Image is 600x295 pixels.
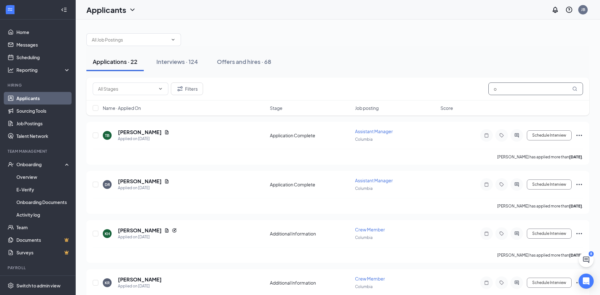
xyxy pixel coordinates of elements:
[575,181,583,188] svg: Ellipses
[171,82,203,95] button: Filter Filters
[118,178,162,185] h5: [PERSON_NAME]
[16,51,70,64] a: Scheduling
[527,179,572,190] button: Schedule Interview
[118,234,177,240] div: Applied on [DATE]
[355,105,379,111] span: Job posting
[270,132,352,139] div: Application Complete
[569,253,582,258] b: [DATE]
[158,86,163,91] svg: ChevronDown
[8,161,14,167] svg: UserCheck
[16,246,70,259] a: SurveysCrown
[483,182,490,187] svg: Note
[105,231,110,236] div: KH
[355,235,373,240] span: Columbia
[483,280,490,285] svg: Note
[16,105,70,117] a: Sourcing Tools
[527,229,572,239] button: Schedule Interview
[86,4,126,15] h1: Applicants
[498,280,505,285] svg: Tag
[270,181,352,188] div: Application Complete
[497,252,583,258] p: [PERSON_NAME] has applied more than .
[569,155,582,159] b: [DATE]
[8,82,69,88] div: Hiring
[171,37,176,42] svg: ChevronDown
[497,203,583,209] p: [PERSON_NAME] has applied more than .
[498,231,505,236] svg: Tag
[92,36,168,43] input: All Job Postings
[176,85,184,93] svg: Filter
[582,256,590,264] svg: ChatActive
[527,130,572,140] button: Schedule Interview
[498,133,505,138] svg: Tag
[572,86,577,91] svg: MagnifyingGlass
[118,276,162,283] h5: [PERSON_NAME]
[129,6,136,14] svg: ChevronDown
[16,221,70,234] a: Team
[118,136,169,142] div: Applied on [DATE]
[8,282,14,289] svg: Settings
[164,130,169,135] svg: Document
[355,178,393,183] span: Assistant Manager
[164,228,169,233] svg: Document
[217,58,271,65] div: Offers and hires · 68
[16,117,70,130] a: Job Postings
[8,67,14,73] svg: Analysis
[513,231,521,236] svg: ActiveChat
[118,227,162,234] h5: [PERSON_NAME]
[513,133,521,138] svg: ActiveChat
[16,196,70,208] a: Onboarding Documents
[105,182,110,187] div: DR
[483,231,490,236] svg: Note
[93,58,137,65] div: Applications · 22
[16,208,70,221] a: Activity log
[16,67,71,73] div: Reporting
[105,133,109,138] div: TB
[355,137,373,142] span: Columbia
[156,58,198,65] div: Interviews · 124
[355,227,385,232] span: Crew Member
[118,283,162,289] div: Applied on [DATE]
[270,280,352,286] div: Additional Information
[16,38,70,51] a: Messages
[497,154,583,160] p: [PERSON_NAME] has applied more than .
[118,129,162,136] h5: [PERSON_NAME]
[16,275,70,287] a: PayrollCrown
[589,251,594,257] div: 8
[551,6,559,14] svg: Notifications
[513,182,521,187] svg: ActiveChat
[581,7,585,12] div: JB
[16,26,70,38] a: Home
[164,179,169,184] svg: Document
[16,161,65,167] div: Onboarding
[488,82,583,95] input: Search in applications
[579,274,594,289] div: Open Intercom Messenger
[579,252,594,267] button: ChatActive
[483,133,490,138] svg: Note
[16,92,70,105] a: Applicants
[575,132,583,139] svg: Ellipses
[355,276,385,281] span: Crew Member
[513,280,521,285] svg: ActiveChat
[16,282,61,289] div: Switch to admin view
[270,105,283,111] span: Stage
[355,284,373,289] span: Columbia
[61,7,67,13] svg: Collapse
[575,279,583,286] svg: Ellipses
[118,185,169,191] div: Applied on [DATE]
[440,105,453,111] span: Score
[355,186,373,191] span: Columbia
[16,130,70,142] a: Talent Network
[8,265,69,270] div: Payroll
[565,6,573,14] svg: QuestionInfo
[16,234,70,246] a: DocumentsCrown
[355,128,393,134] span: Assistant Manager
[527,278,572,288] button: Schedule Interview
[105,280,110,286] div: KR
[8,149,69,154] div: Team Management
[98,85,155,92] input: All Stages
[16,183,70,196] a: E-Verify
[16,171,70,183] a: Overview
[498,182,505,187] svg: Tag
[575,230,583,237] svg: Ellipses
[270,230,352,237] div: Additional Information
